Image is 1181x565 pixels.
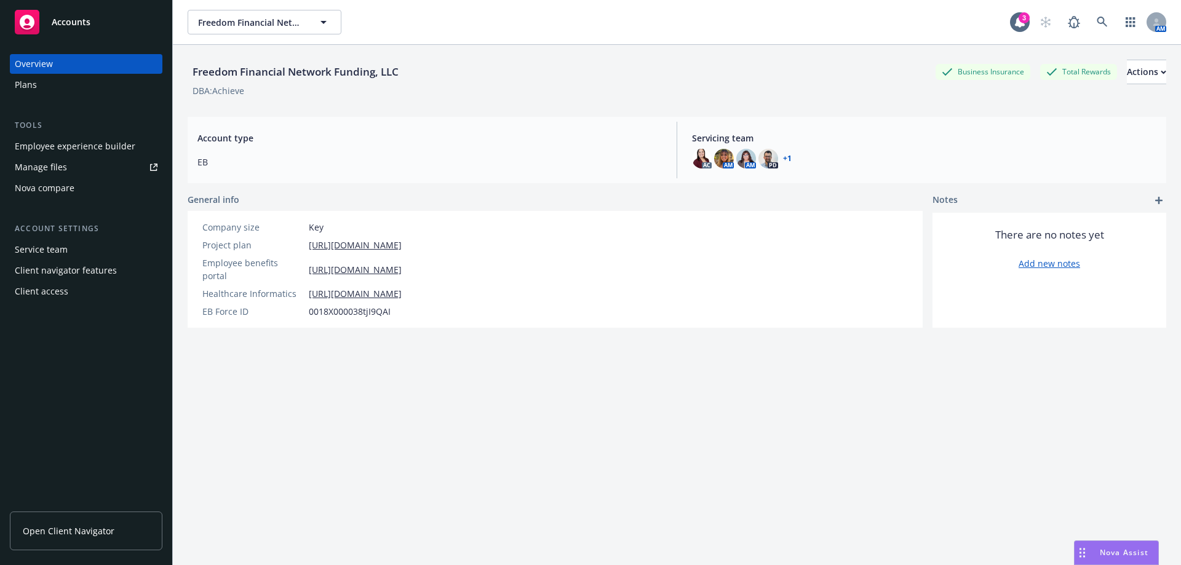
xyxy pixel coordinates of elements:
a: [URL][DOMAIN_NAME] [309,263,402,276]
div: Healthcare Informatics [202,287,304,300]
a: Start snowing [1033,10,1058,34]
a: add [1151,193,1166,208]
button: Freedom Financial Network Funding, LLC [188,10,341,34]
img: photo [758,149,778,168]
div: Overview [15,54,53,74]
span: Account type [197,132,662,144]
a: Employee experience builder [10,136,162,156]
span: General info [188,193,239,206]
div: Account settings [10,223,162,235]
a: Switch app [1118,10,1143,34]
a: Search [1090,10,1115,34]
a: Overview [10,54,162,74]
a: Client navigator features [10,261,162,280]
a: Nova compare [10,178,162,198]
span: Nova Assist [1100,547,1148,558]
span: EB [197,156,662,168]
a: Plans [10,75,162,95]
div: Client navigator features [15,261,117,280]
div: 3 [1019,12,1030,23]
span: There are no notes yet [995,227,1104,242]
div: EB Force ID [202,305,304,318]
div: Employee benefits portal [202,256,304,282]
span: Servicing team [692,132,1156,144]
div: Client access [15,282,68,301]
a: Service team [10,240,162,259]
div: Project plan [202,239,304,251]
span: Accounts [52,17,90,27]
a: [URL][DOMAIN_NAME] [309,287,402,300]
button: Actions [1127,60,1166,84]
button: Nova Assist [1074,540,1159,565]
span: Open Client Navigator [23,524,114,537]
div: Total Rewards [1040,64,1117,79]
img: photo [714,149,734,168]
div: Freedom Financial Network Funding, LLC [188,64,404,80]
img: photo [692,149,712,168]
div: Plans [15,75,37,95]
div: Drag to move [1075,541,1090,564]
div: Manage files [15,157,67,177]
span: 0018X000038tjI9QAI [309,305,391,318]
img: photo [736,149,756,168]
div: Service team [15,240,68,259]
a: Report a Bug [1062,10,1086,34]
a: Manage files [10,157,162,177]
div: Nova compare [15,178,74,198]
a: Add new notes [1019,257,1080,270]
span: Notes [932,193,958,208]
a: Client access [10,282,162,301]
div: Tools [10,119,162,132]
div: Business Insurance [936,64,1030,79]
span: Key [309,221,324,234]
a: Accounts [10,5,162,39]
div: DBA: Achieve [193,84,244,97]
a: +1 [783,155,792,162]
div: Company size [202,221,304,234]
span: Freedom Financial Network Funding, LLC [198,16,304,29]
a: [URL][DOMAIN_NAME] [309,239,402,251]
div: Employee experience builder [15,136,135,156]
